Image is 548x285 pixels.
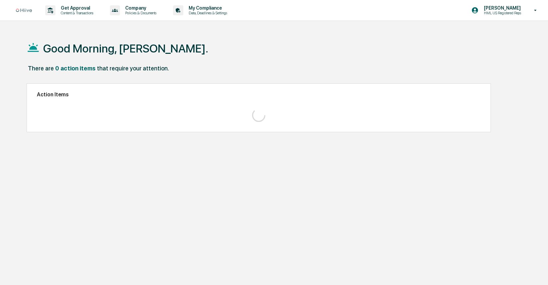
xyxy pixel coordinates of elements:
[183,11,230,15] p: Data, Deadlines & Settings
[479,11,524,15] p: HML US Registered Reps
[28,65,54,72] div: There are
[183,5,230,11] p: My Compliance
[16,9,32,12] img: logo
[479,5,524,11] p: [PERSON_NAME]
[97,65,169,72] div: that require your attention.
[43,42,208,55] h1: Good Morning, [PERSON_NAME].
[55,5,97,11] p: Get Approval
[120,5,160,11] p: Company
[55,65,96,72] div: 0 action items
[55,11,97,15] p: Content & Transactions
[37,91,481,98] h2: Action Items
[120,11,160,15] p: Policies & Documents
